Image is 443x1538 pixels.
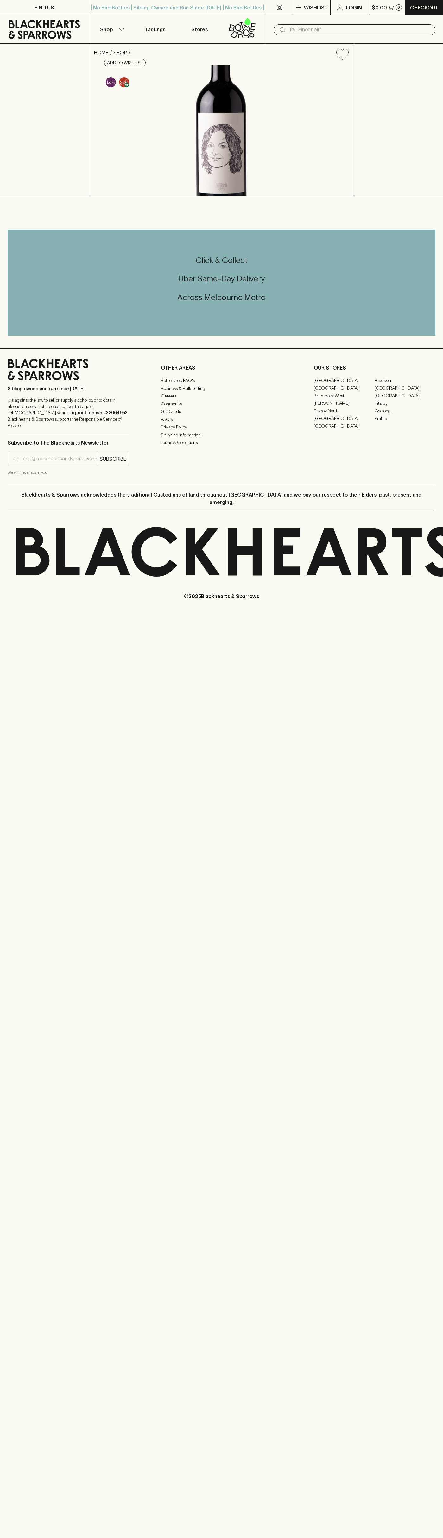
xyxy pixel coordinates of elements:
[8,385,129,392] p: Sibling owned and run since [DATE]
[89,65,354,196] img: 40325.png
[304,4,328,11] p: Wishlist
[69,410,128,415] strong: Liquor License #32064953
[314,364,435,372] p: OUR STORES
[35,4,54,11] p: FIND US
[100,26,113,33] p: Shop
[314,377,375,384] a: [GEOGRAPHIC_DATA]
[375,399,435,407] a: Fitzroy
[375,407,435,415] a: Geelong
[314,407,375,415] a: Fitzroy North
[104,76,117,89] a: Some may call it natural, others minimum intervention, either way, it’s hands off & maybe even a ...
[161,423,282,431] a: Privacy Policy
[314,384,375,392] a: [GEOGRAPHIC_DATA]
[314,422,375,430] a: [GEOGRAPHIC_DATA]
[161,408,282,416] a: Gift Cards
[161,431,282,439] a: Shipping Information
[97,452,129,466] button: SUBSCRIBE
[191,26,208,33] p: Stores
[375,415,435,422] a: Prahran
[113,50,127,55] a: SHOP
[410,4,439,11] p: Checkout
[314,399,375,407] a: [PERSON_NAME]
[8,255,435,266] h5: Click & Collect
[119,77,129,87] img: Vegan & Sulphur Free
[89,15,133,43] button: Shop
[13,454,97,464] input: e.g. jane@blackheartsandsparrows.com.au
[161,416,282,423] a: FAQ's
[314,415,375,422] a: [GEOGRAPHIC_DATA]
[161,377,282,385] a: Bottle Drop FAQ's
[177,15,222,43] a: Stores
[104,59,146,66] button: Add to wishlist
[8,469,129,476] p: We will never spam you
[8,292,435,303] h5: Across Melbourne Metro
[94,50,109,55] a: HOME
[346,4,362,11] p: Login
[133,15,177,43] a: Tastings
[161,392,282,400] a: Careers
[375,392,435,399] a: [GEOGRAPHIC_DATA]
[161,400,282,408] a: Contact Us
[145,26,165,33] p: Tastings
[106,77,116,87] img: Lo-Fi
[8,439,129,447] p: Subscribe to The Blackhearts Newsletter
[372,4,387,11] p: $0.00
[117,76,131,89] a: Made without the use of any animal products, and without any added Sulphur Dioxide (SO2)
[8,273,435,284] h5: Uber Same-Day Delivery
[397,6,400,9] p: 0
[334,46,351,62] button: Add to wishlist
[12,491,431,506] p: Blackhearts & Sparrows acknowledges the traditional Custodians of land throughout [GEOGRAPHIC_DAT...
[161,439,282,447] a: Terms & Conditions
[375,377,435,384] a: Braddon
[375,384,435,392] a: [GEOGRAPHIC_DATA]
[161,364,282,372] p: OTHER AREAS
[8,230,435,336] div: Call to action block
[8,397,129,428] p: It is against the law to sell or supply alcohol to, or to obtain alcohol on behalf of a person un...
[161,385,282,392] a: Business & Bulk Gifting
[100,455,126,463] p: SUBSCRIBE
[289,25,430,35] input: Try "Pinot noir"
[314,392,375,399] a: Brunswick West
